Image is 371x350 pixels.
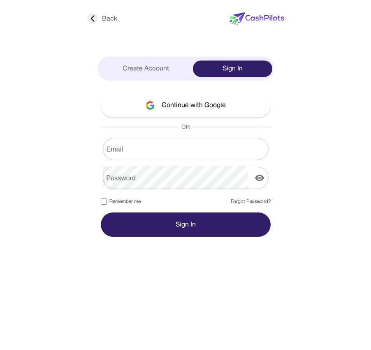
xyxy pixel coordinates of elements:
img: google-logo.svg [146,101,155,110]
input: Remember me [101,198,107,205]
a: Forgot Password? [231,198,271,205]
label: Remember me [101,198,141,205]
div: Sign In [193,61,272,77]
div: Create Account [99,61,193,77]
div: Back [87,14,117,24]
img: new-logo.svg [230,12,284,26]
button: Continue with Google [101,93,271,117]
button: Sign In [101,212,271,237]
span: OR [178,124,193,132]
button: display the password [251,170,268,186]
